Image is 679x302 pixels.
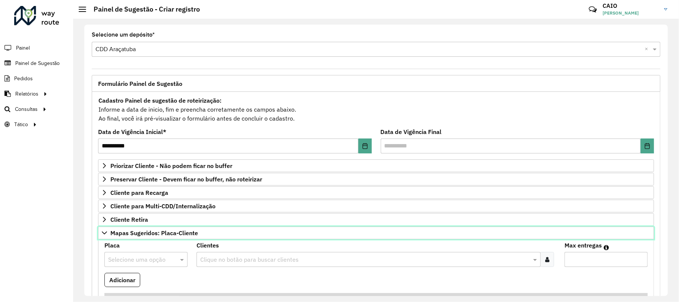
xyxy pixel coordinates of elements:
span: Priorizar Cliente - Não podem ficar no buffer [110,163,232,169]
span: Formulário Painel de Sugestão [98,81,182,87]
a: Priorizar Cliente - Não podem ficar no buffer [98,159,654,172]
h2: Painel de Sugestão - Criar registro [86,5,200,13]
strong: Cadastro Painel de sugestão de roteirização: [98,97,221,104]
label: Clientes [197,241,219,250]
span: Cliente para Recarga [110,190,168,196]
span: Cliente para Multi-CDD/Internalização [110,203,216,209]
label: Data de Vigência Inicial [98,127,166,136]
label: Max entregas [565,241,602,250]
a: Cliente Retira [98,213,654,226]
em: Máximo de clientes que serão colocados na mesma rota com os clientes informados [604,245,609,250]
label: Placa [104,241,120,250]
span: Mapas Sugeridos: Placa-Cliente [110,230,198,236]
button: Choose Date [641,138,654,153]
span: Cliente Retira [110,217,148,222]
span: [PERSON_NAME] [603,10,658,16]
label: Data de Vigência Final [381,127,442,136]
a: Cliente para Recarga [98,186,654,199]
h3: CAIO [603,2,658,9]
span: Painel de Sugestão [15,59,60,67]
a: Cliente para Multi-CDD/Internalização [98,200,654,212]
button: Adicionar [104,273,140,287]
span: Pedidos [14,75,33,82]
label: Selecione um depósito [92,30,155,39]
a: Contato Rápido [585,1,601,18]
span: Clear all [645,45,651,54]
span: Tático [14,121,28,128]
div: Informe a data de inicio, fim e preencha corretamente os campos abaixo. Ao final, você irá pré-vi... [98,96,654,123]
button: Choose Date [358,138,372,153]
span: Relatórios [15,90,38,98]
span: Consultas [15,105,38,113]
a: Mapas Sugeridos: Placa-Cliente [98,227,654,239]
span: Painel [16,44,30,52]
a: Preservar Cliente - Devem ficar no buffer, não roteirizar [98,173,654,186]
span: Preservar Cliente - Devem ficar no buffer, não roteirizar [110,176,262,182]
